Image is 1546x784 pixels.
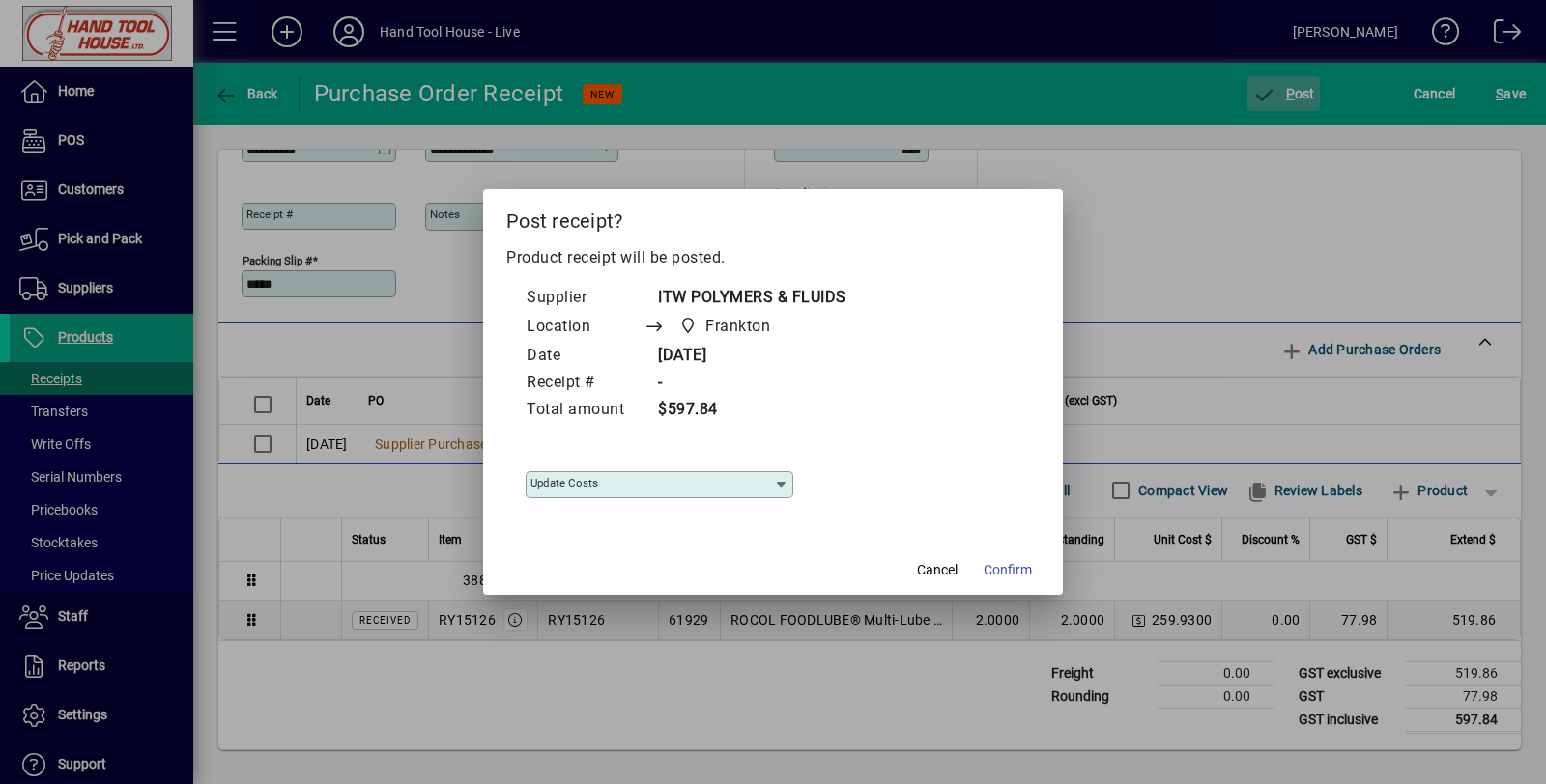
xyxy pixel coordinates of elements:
span: Frankton [673,313,778,340]
span: Frankton [705,315,770,338]
td: Total amount [526,397,644,424]
span: Cancel [917,560,958,580]
span: Confirm [984,560,1032,580]
td: Date [526,343,644,370]
td: - [644,370,846,397]
td: ITW POLYMERS & FLUIDS [644,285,846,312]
td: Supplier [526,285,644,312]
p: Product receipt will be posted. [506,246,1040,269]
mat-label: Update costs [530,476,598,490]
button: Confirm [976,552,1040,587]
button: Cancel [906,552,968,587]
td: Location [526,312,644,343]
td: Receipt # [526,370,644,397]
td: [DATE] [644,343,846,370]
h2: Post receipt? [483,189,1063,245]
td: $597.84 [644,397,846,424]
